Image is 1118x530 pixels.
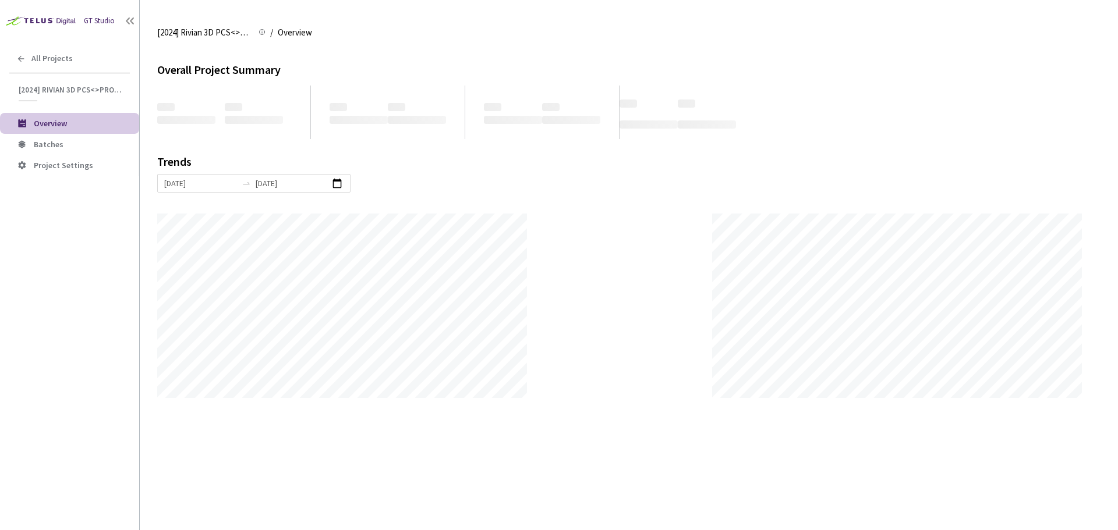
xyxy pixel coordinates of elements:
input: Start date [164,177,237,190]
div: GT Studio [84,15,115,27]
span: Project Settings [34,160,93,170]
span: ‌ [225,103,242,111]
span: ‌ [678,120,736,129]
span: ‌ [484,116,542,124]
span: Overview [34,118,67,129]
span: ‌ [157,116,215,124]
div: Trends [157,155,1084,174]
span: ‌ [225,116,283,124]
span: ‌ [620,120,678,129]
input: End date [256,177,328,190]
span: ‌ [388,103,405,111]
span: ‌ [678,99,695,108]
span: ‌ [330,116,388,124]
span: [2024] Rivian 3D PCS<>Production [19,85,123,95]
div: Overall Project Summary [157,61,1101,79]
span: ‌ [330,103,347,111]
span: swap-right [242,179,251,188]
span: ‌ [620,99,637,108]
span: Overview [278,26,312,40]
span: [2024] Rivian 3D PCS<>Production [157,26,252,40]
span: Batches [34,139,63,150]
span: ‌ [484,103,501,111]
span: ‌ [542,103,560,111]
span: ‌ [157,103,175,111]
span: ‌ [388,116,446,124]
span: to [242,179,251,188]
span: ‌ [542,116,600,124]
span: All Projects [31,54,73,63]
li: / [270,26,273,40]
